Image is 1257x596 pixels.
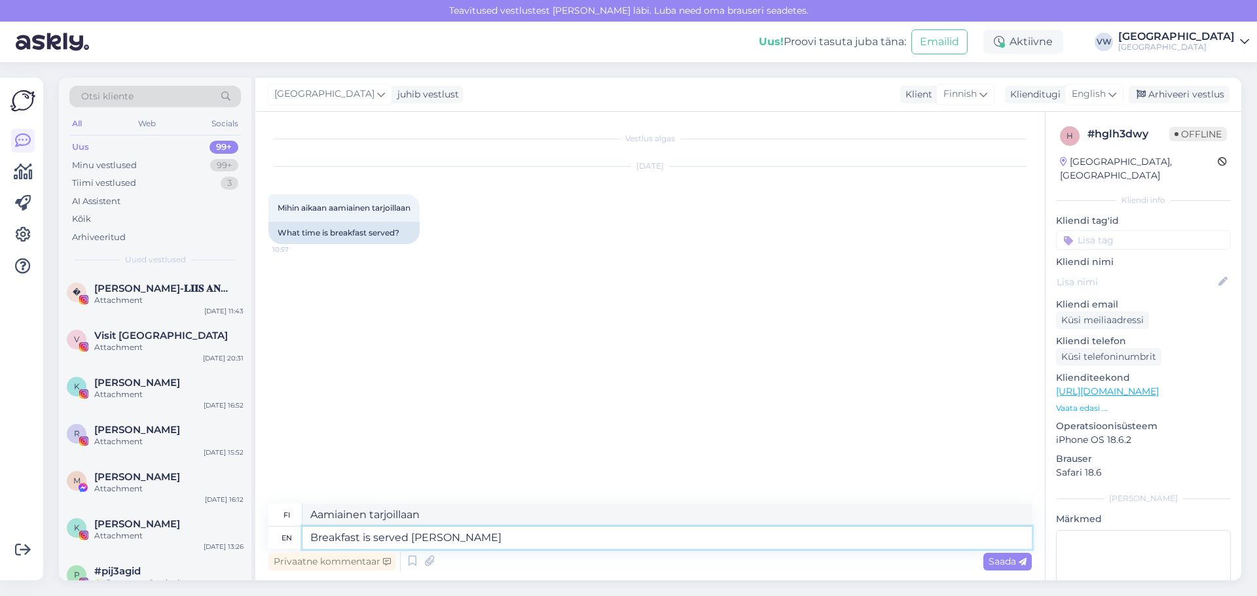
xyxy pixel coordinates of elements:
[1056,311,1149,329] div: Küsi meiliaadressi
[209,115,241,132] div: Socials
[1056,466,1231,480] p: Safari 18.6
[278,203,410,213] span: Mihin aikaan aamiainen tarjoillaan
[1056,433,1231,447] p: iPhone OS 18.6.2
[72,177,136,190] div: Tiimi vestlused
[983,30,1063,54] div: Aktiivne
[268,133,1032,145] div: Vestlus algas
[302,527,1032,549] textarea: Breakfast is served [PERSON_NAME]
[392,88,459,101] div: juhib vestlust
[136,115,158,132] div: Web
[94,565,141,577] span: #pij3agid
[204,306,244,316] div: [DATE] 11:43
[203,353,244,363] div: [DATE] 20:31
[268,553,396,570] div: Privaatne kommentaar
[1118,31,1235,42] div: [GEOGRAPHIC_DATA]
[94,424,180,436] span: Raili Roosmaa
[1056,255,1231,269] p: Kliendi nimi
[1056,194,1231,206] div: Kliendi info
[759,34,906,50] div: Proovi tasuta juba täna:
[72,213,91,226] div: Kõik
[94,483,244,495] div: Attachment
[74,381,80,391] span: K
[274,87,374,101] span: [GEOGRAPHIC_DATA]
[74,429,80,438] span: R
[94,436,244,447] div: Attachment
[94,530,244,542] div: Attachment
[1056,512,1231,526] p: Märkmed
[74,334,79,344] span: V
[94,294,244,306] div: Attachment
[1056,334,1231,348] p: Kliendi telefon
[1056,419,1231,433] p: Operatsioonisüsteem
[72,159,137,172] div: Minu vestlused
[989,555,1027,567] span: Saada
[1095,33,1113,51] div: VW
[73,476,81,485] span: M
[204,400,244,410] div: [DATE] 16:52
[1056,493,1231,504] div: [PERSON_NAME]
[283,504,290,526] div: fi
[125,254,186,266] span: Uued vestlused
[69,115,84,132] div: All
[1072,87,1106,101] span: English
[72,195,120,208] div: AI Assistent
[1169,127,1227,141] span: Offline
[759,35,784,48] b: Uus!
[94,389,244,400] div: Attachment
[1056,371,1231,385] p: Klienditeekond
[1118,31,1249,52] a: [GEOGRAPHIC_DATA][GEOGRAPHIC_DATA]
[1118,42,1235,52] div: [GEOGRAPHIC_DATA]
[10,88,35,113] img: Askly Logo
[268,160,1032,172] div: [DATE]
[282,527,292,549] div: en
[1056,452,1231,466] p: Brauser
[1056,385,1159,397] a: [URL][DOMAIN_NAME]
[1005,88,1061,101] div: Klienditugi
[204,542,244,552] div: [DATE] 13:26
[1066,131,1073,141] span: h
[81,90,134,103] span: Otsi kliente
[94,330,228,342] span: Visit Pärnu
[1087,126,1169,142] div: # hglh3dwy
[1129,86,1230,103] div: Arhiveeri vestlus
[94,283,230,294] span: 𝐀𝐍𝐍𝐀-𝐋𝐈𝐈𝐒 𝐀𝐍𝐍𝐔𝐒
[302,504,1032,526] textarea: Aamiainen tarjoillaan
[72,231,126,244] div: Arhiveeritud
[94,342,244,353] div: Attachment
[268,222,420,244] div: What time is breakfast served?
[204,447,244,457] div: [DATE] 15:52
[73,287,81,297] span: �
[1060,155,1218,183] div: [GEOGRAPHIC_DATA], [GEOGRAPHIC_DATA]
[272,245,321,254] span: 10:57
[74,523,80,533] span: K
[94,377,180,389] span: Katri Kägo
[72,141,89,154] div: Uus
[911,29,968,54] button: Emailid
[94,518,180,530] span: Karin Blande
[1056,214,1231,228] p: Kliendi tag'id
[209,141,238,154] div: 99+
[210,159,238,172] div: 99+
[205,495,244,504] div: [DATE] 16:12
[1056,402,1231,414] p: Vaata edasi ...
[943,87,977,101] span: Finnish
[74,570,80,580] span: p
[1056,298,1231,311] p: Kliendi email
[221,177,238,190] div: 3
[900,88,932,101] div: Klient
[1057,275,1216,289] input: Lisa nimi
[94,471,180,483] span: Mohsin Mia
[1056,348,1161,366] div: Küsi telefoninumbrit
[1056,230,1231,250] input: Lisa tag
